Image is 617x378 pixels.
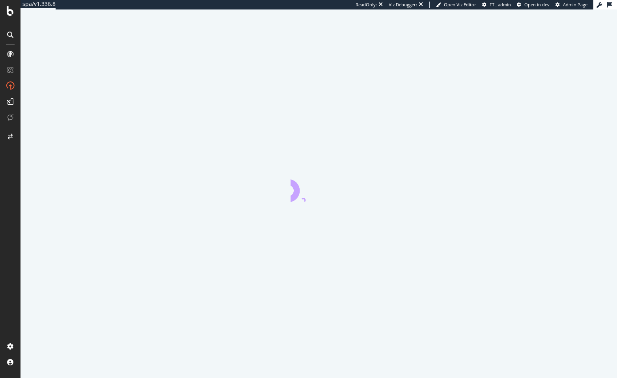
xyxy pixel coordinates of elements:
div: Viz Debugger: [389,2,417,8]
div: ReadOnly: [356,2,377,8]
a: Open in dev [517,2,550,8]
span: Open Viz Editor [444,2,476,8]
a: Open Viz Editor [436,2,476,8]
a: Admin Page [555,2,587,8]
span: FTL admin [490,2,511,8]
span: Open in dev [524,2,550,8]
div: animation [291,173,347,202]
a: FTL admin [482,2,511,8]
span: Admin Page [563,2,587,8]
